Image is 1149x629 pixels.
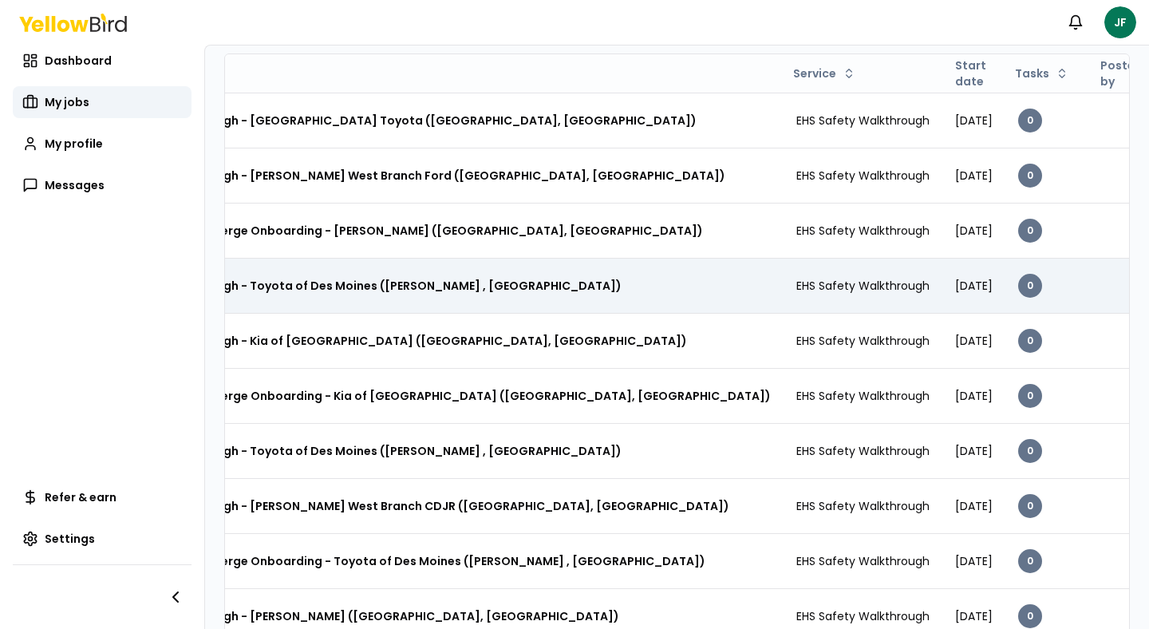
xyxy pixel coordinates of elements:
span: Settings [45,531,95,547]
span: EHS Safety Walkthrough [796,388,930,404]
span: JF [1104,6,1136,38]
div: 0 [1018,274,1042,298]
h3: Dealership Concierge Onboarding - [PERSON_NAME] ([GEOGRAPHIC_DATA], [GEOGRAPHIC_DATA]) [120,216,703,245]
h3: Safety Walkthrough - [PERSON_NAME] West Branch Ford ([GEOGRAPHIC_DATA], [GEOGRAPHIC_DATA]) [120,161,725,190]
a: Settings [13,523,191,555]
th: Start date [942,54,1005,93]
a: Refer & earn [13,481,191,513]
div: 0 [1018,109,1042,133]
h3: Safety Walkthrough - Toyota of Des Moines ([PERSON_NAME] , [GEOGRAPHIC_DATA]) [120,437,622,465]
div: 0 [1018,329,1042,353]
h3: Safety Walkthrough - [GEOGRAPHIC_DATA] Toyota ([GEOGRAPHIC_DATA], [GEOGRAPHIC_DATA]) [120,106,697,135]
span: EHS Safety Walkthrough [796,553,930,569]
span: [DATE] [955,223,993,239]
div: 0 [1018,164,1042,188]
a: Dashboard [13,45,191,77]
span: EHS Safety Walkthrough [796,608,930,624]
div: 0 [1018,384,1042,408]
div: 0 [1018,439,1042,463]
span: Dashboard [45,53,112,69]
h3: Dealership Concierge Onboarding - Toyota of Des Moines ([PERSON_NAME] , [GEOGRAPHIC_DATA]) [120,547,705,576]
span: [DATE] [955,443,993,459]
div: 0 [1018,549,1042,573]
span: [DATE] [955,278,993,294]
button: Service [787,61,862,86]
span: EHS Safety Walkthrough [796,113,930,129]
h3: Safety Walkthrough - Kia of [GEOGRAPHIC_DATA] ([GEOGRAPHIC_DATA], [GEOGRAPHIC_DATA]) [120,326,687,355]
span: EHS Safety Walkthrough [796,443,930,459]
div: 0 [1018,604,1042,628]
span: EHS Safety Walkthrough [796,168,930,184]
span: EHS Safety Walkthrough [796,223,930,239]
span: Refer & earn [45,489,116,505]
span: Messages [45,177,105,193]
h3: Dealership Concierge Onboarding - Kia of [GEOGRAPHIC_DATA] ([GEOGRAPHIC_DATA], [GEOGRAPHIC_DATA]) [120,382,771,410]
span: My profile [45,136,103,152]
span: [DATE] [955,113,993,129]
span: My jobs [45,94,89,110]
a: My profile [13,128,191,160]
span: [DATE] [955,608,993,624]
h3: Safety Walkthrough - Toyota of Des Moines ([PERSON_NAME] , [GEOGRAPHIC_DATA]) [120,271,622,300]
span: EHS Safety Walkthrough [796,278,930,294]
span: [DATE] [955,168,993,184]
a: My jobs [13,86,191,118]
h3: Safety Walkthrough - [PERSON_NAME] West Branch CDJR ([GEOGRAPHIC_DATA], [GEOGRAPHIC_DATA]) [120,492,729,520]
a: Messages [13,169,191,201]
button: Tasks [1009,61,1075,86]
span: [DATE] [955,388,993,404]
div: 0 [1018,219,1042,243]
span: [DATE] [955,498,993,514]
span: Tasks [1015,65,1049,81]
span: [DATE] [955,333,993,349]
span: [DATE] [955,553,993,569]
span: Service [793,65,836,81]
div: 0 [1018,494,1042,518]
span: EHS Safety Walkthrough [796,333,930,349]
span: EHS Safety Walkthrough [796,498,930,514]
